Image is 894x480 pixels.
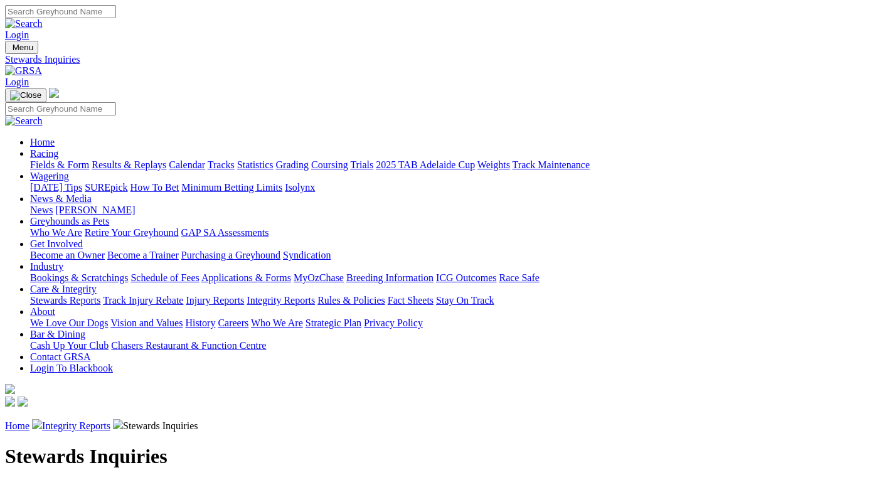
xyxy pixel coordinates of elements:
[376,159,475,170] a: 2025 TAB Adelaide Cup
[30,182,889,193] div: Wagering
[436,295,494,306] a: Stay On Track
[185,317,215,328] a: History
[30,351,90,362] a: Contact GRSA
[364,317,423,328] a: Privacy Policy
[306,317,361,328] a: Strategic Plan
[30,272,128,283] a: Bookings & Scratchings
[30,261,63,272] a: Industry
[32,419,42,429] img: chevron-right.svg
[30,193,92,204] a: News & Media
[218,317,248,328] a: Careers
[346,272,434,283] a: Breeding Information
[499,272,539,283] a: Race Safe
[85,182,127,193] a: SUREpick
[92,159,166,170] a: Results & Replays
[5,41,38,54] button: Toggle navigation
[30,205,889,216] div: News & Media
[30,284,97,294] a: Care & Integrity
[30,340,109,351] a: Cash Up Your Club
[130,182,179,193] a: How To Bet
[111,340,266,351] a: Chasers Restaurant & Function Centre
[30,250,105,260] a: Become an Owner
[30,306,55,317] a: About
[5,445,889,468] h1: Stewards Inquiries
[181,227,269,238] a: GAP SA Assessments
[110,317,183,328] a: Vision and Values
[5,88,46,102] button: Toggle navigation
[30,295,100,306] a: Stewards Reports
[130,272,199,283] a: Schedule of Fees
[283,250,331,260] a: Syndication
[181,182,282,193] a: Minimum Betting Limits
[30,205,53,215] a: News
[30,216,109,227] a: Greyhounds as Pets
[30,317,108,328] a: We Love Our Dogs
[5,397,15,407] img: facebook.svg
[201,272,291,283] a: Applications & Forms
[181,250,280,260] a: Purchasing a Greyhound
[5,5,116,18] input: Search
[30,137,55,147] a: Home
[276,159,309,170] a: Grading
[30,295,889,306] div: Care & Integrity
[30,227,82,238] a: Who We Are
[49,88,59,98] img: logo-grsa-white.png
[30,227,889,238] div: Greyhounds as Pets
[237,159,274,170] a: Statistics
[247,295,315,306] a: Integrity Reports
[5,77,29,87] a: Login
[294,272,344,283] a: MyOzChase
[5,54,889,65] a: Stewards Inquiries
[30,182,82,193] a: [DATE] Tips
[436,272,496,283] a: ICG Outcomes
[5,18,43,29] img: Search
[103,295,183,306] a: Track Injury Rebate
[113,419,123,429] img: chevron-right.svg
[18,397,28,407] img: twitter.svg
[85,227,179,238] a: Retire Your Greyhound
[10,90,41,100] img: Close
[30,159,889,171] div: Racing
[30,250,889,261] div: Get Involved
[107,250,179,260] a: Become a Trainer
[5,420,29,431] a: Home
[30,317,889,329] div: About
[5,65,42,77] img: GRSA
[251,317,303,328] a: Who We Are
[208,159,235,170] a: Tracks
[5,102,116,115] input: Search
[30,329,85,339] a: Bar & Dining
[30,159,89,170] a: Fields & Form
[55,205,135,215] a: [PERSON_NAME]
[30,363,113,373] a: Login To Blackbook
[350,159,373,170] a: Trials
[13,43,33,52] span: Menu
[5,29,29,40] a: Login
[30,148,58,159] a: Racing
[5,115,43,127] img: Search
[5,419,889,432] p: Stewards Inquiries
[285,182,315,193] a: Isolynx
[42,420,110,431] a: Integrity Reports
[5,384,15,394] img: logo-grsa-white.png
[477,159,510,170] a: Weights
[30,238,83,249] a: Get Involved
[513,159,590,170] a: Track Maintenance
[30,340,889,351] div: Bar & Dining
[186,295,244,306] a: Injury Reports
[388,295,434,306] a: Fact Sheets
[311,159,348,170] a: Coursing
[30,171,69,181] a: Wagering
[30,272,889,284] div: Industry
[317,295,385,306] a: Rules & Policies
[169,159,205,170] a: Calendar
